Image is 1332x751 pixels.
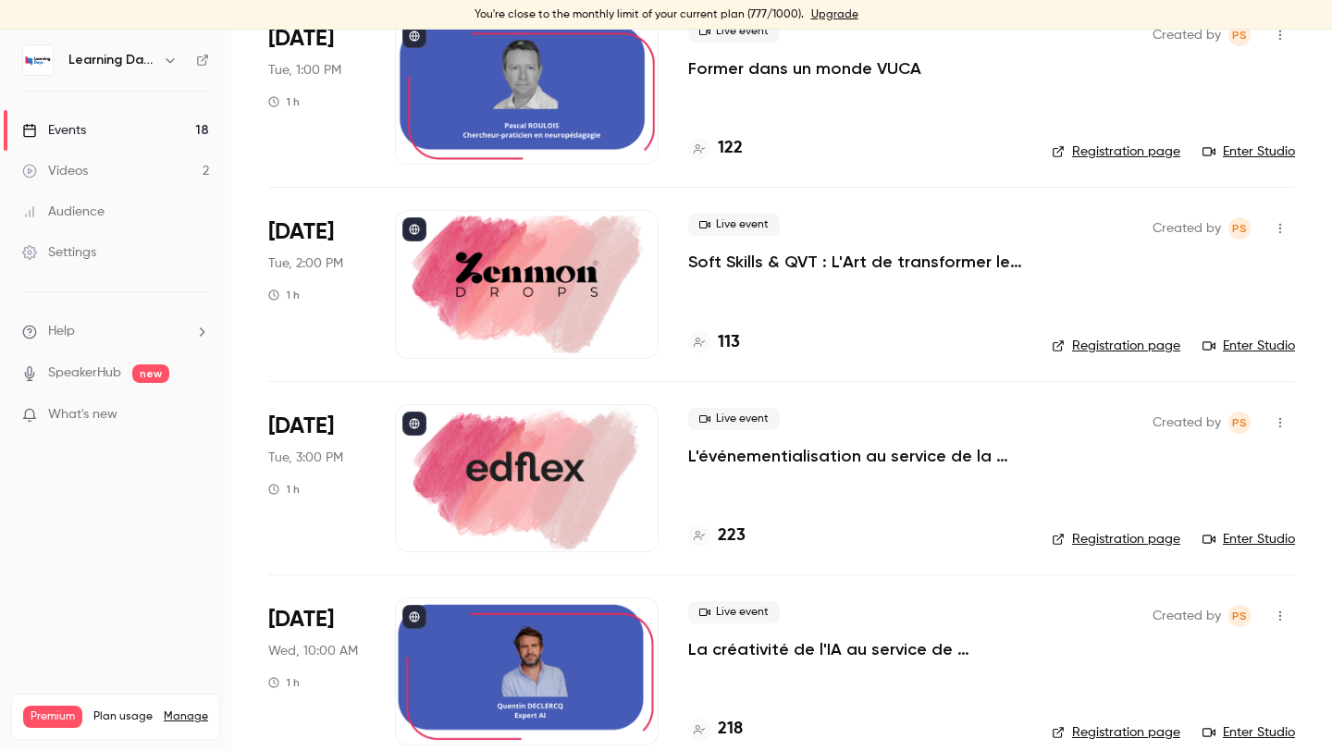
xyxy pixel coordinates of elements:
span: Live event [688,408,780,430]
div: 1 h [268,482,300,497]
span: new [132,364,169,383]
a: L'événementialisation au service de la formation : engagez vos apprenants tout au long de l’année [688,445,1022,467]
h4: 218 [718,717,743,742]
h6: Learning Days [68,51,155,69]
span: PS [1232,24,1247,46]
div: Oct 8 Wed, 10:00 AM (Europe/Paris) [268,597,365,745]
a: Enter Studio [1202,142,1295,161]
span: [DATE] [268,24,334,54]
span: [DATE] [268,605,334,634]
a: 218 [688,717,743,742]
a: La créativité de l'IA au service de l'expérience apprenante. [688,638,1022,660]
a: 122 [688,136,743,161]
div: Oct 7 Tue, 2:00 PM (Europe/Paris) [268,210,365,358]
a: Enter Studio [1202,337,1295,355]
a: Upgrade [811,7,858,22]
span: PS [1232,217,1247,240]
span: PS [1232,412,1247,434]
div: Videos [22,162,88,180]
img: Learning Days [23,45,53,75]
a: Enter Studio [1202,723,1295,742]
a: SpeakerHub [48,363,121,383]
iframe: Noticeable Trigger [187,407,209,424]
a: Enter Studio [1202,530,1295,548]
span: Created by [1153,24,1221,46]
span: Tue, 1:00 PM [268,61,341,80]
a: Manage [164,709,208,724]
div: 1 h [268,288,300,302]
a: Registration page [1052,142,1180,161]
span: Prad Selvarajah [1228,412,1251,434]
div: Events [22,121,86,140]
a: 223 [688,523,746,548]
span: Live event [688,20,780,43]
li: help-dropdown-opener [22,322,209,341]
span: Created by [1153,605,1221,627]
span: Help [48,322,75,341]
span: Premium [23,706,82,728]
span: Tue, 3:00 PM [268,449,343,467]
div: 1 h [268,675,300,690]
div: Oct 7 Tue, 3:00 PM (Europe/Paris) [268,404,365,552]
h4: 122 [718,136,743,161]
span: Tue, 2:00 PM [268,254,343,273]
div: Settings [22,243,96,262]
span: Prad Selvarajah [1228,217,1251,240]
div: Audience [22,203,105,221]
h4: 113 [718,330,740,355]
span: Wed, 10:00 AM [268,642,358,660]
span: Live event [688,601,780,623]
a: Soft Skills & QVT : L'Art de transformer les compétences humaines en levier de bien-être et perfo... [688,251,1022,273]
a: Registration page [1052,337,1180,355]
span: [DATE] [268,217,334,247]
span: Live event [688,214,780,236]
a: Registration page [1052,530,1180,548]
span: Created by [1153,412,1221,434]
span: Prad Selvarajah [1228,605,1251,627]
h4: 223 [718,523,746,548]
a: Registration page [1052,723,1180,742]
span: [DATE] [268,412,334,441]
span: Created by [1153,217,1221,240]
a: 113 [688,330,740,355]
span: PS [1232,605,1247,627]
span: Prad Selvarajah [1228,24,1251,46]
span: Plan usage [93,709,153,724]
div: 1 h [268,94,300,109]
span: What's new [48,405,117,425]
div: Oct 7 Tue, 1:00 PM (Europe/Paris) [268,17,365,165]
a: Former dans un monde VUCA [688,57,921,80]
